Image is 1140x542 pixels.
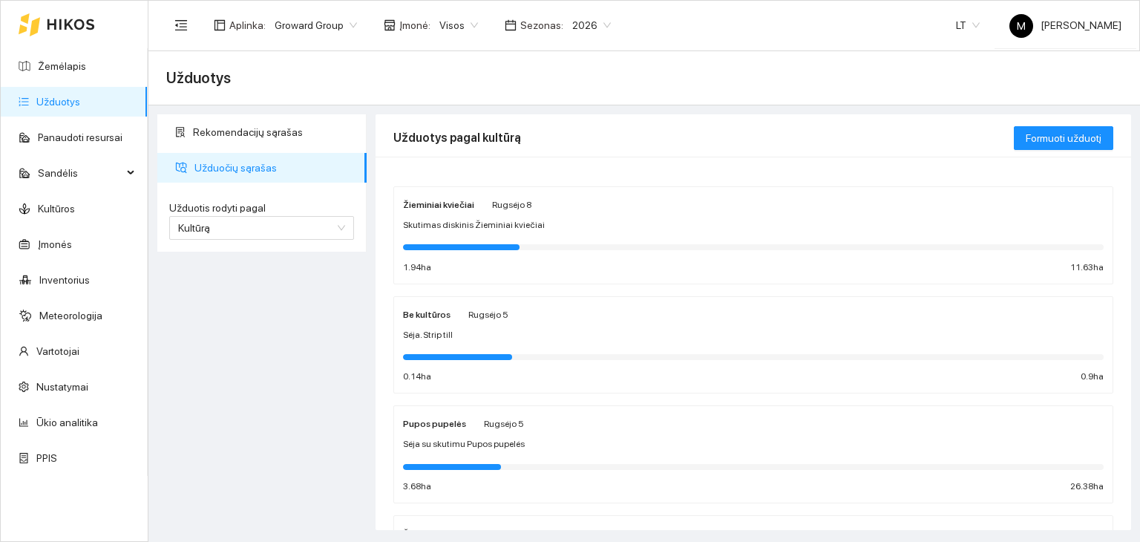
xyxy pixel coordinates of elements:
a: Pupos pupelėsRugsėjo 5Sėja su skutimu Pupos pupelės3.68ha26.38ha [393,405,1113,503]
a: Žemėlapis [38,60,86,72]
a: Nustatymai [36,381,88,393]
span: [PERSON_NAME] [1009,19,1121,31]
span: Sezonas : [520,17,563,33]
span: 1.94 ha [403,261,431,275]
a: Ūkio analitika [36,417,98,428]
a: PPIS [36,452,57,464]
strong: Be kultūros [403,310,451,320]
span: shop [384,19,396,31]
span: Groward Group [275,14,357,36]
span: Kultūrą [178,222,210,234]
span: 2026 [572,14,611,36]
span: menu-fold [174,19,188,32]
span: Skutimas diskinis Žieminiai kviečiai [403,218,545,232]
a: Inventorius [39,274,90,286]
span: Įmonė : [399,17,430,33]
span: Rekomendacijų sąrašas [193,117,355,147]
button: Formuoti užduotį [1014,126,1113,150]
span: Sėja su skutimu Pupos pupelės [403,437,525,451]
span: LT [956,14,980,36]
span: Sėja. Strip till [403,328,453,342]
span: 0.9 ha [1081,370,1104,384]
span: 26.38 ha [1070,480,1104,494]
span: 11.63 ha [1070,261,1104,275]
span: 3.68 ha [403,480,431,494]
a: Įmonės [38,238,72,250]
span: Užduotys [166,66,231,90]
span: Aplinka : [229,17,266,33]
button: menu-fold [166,10,196,40]
label: Užduotis rodyti pagal [169,200,354,216]
strong: Žieminiai kviečiai [403,200,474,210]
strong: Pupos pupelės [403,419,466,429]
a: Užduotys [36,96,80,108]
span: Rugsėjo 2 [491,529,531,539]
strong: Žieminiai miežiai [403,529,474,539]
a: Be kultūrosRugsėjo 5Sėja. Strip till0.14ha0.9ha [393,296,1113,394]
span: Rugsėjo 5 [484,419,524,429]
span: Rugsėjo 5 [468,310,508,320]
a: Vartotojai [36,345,79,357]
span: Rugsėjo 8 [492,200,531,210]
span: layout [214,19,226,31]
span: solution [175,127,186,137]
span: M [1017,14,1026,38]
div: Užduotys pagal kultūrą [393,117,1014,159]
span: Užduočių sąrašas [194,153,355,183]
span: Sandėlis [38,158,122,188]
a: Žieminiai kviečiaiRugsėjo 8Skutimas diskinis Žieminiai kviečiai1.94ha11.63ha [393,186,1113,284]
span: calendar [505,19,517,31]
a: Panaudoti resursai [38,131,122,143]
a: Kultūros [38,203,75,215]
span: Formuoti užduotį [1026,130,1101,146]
span: Visos [439,14,478,36]
span: 0.14 ha [403,370,431,384]
a: Meteorologija [39,310,102,321]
